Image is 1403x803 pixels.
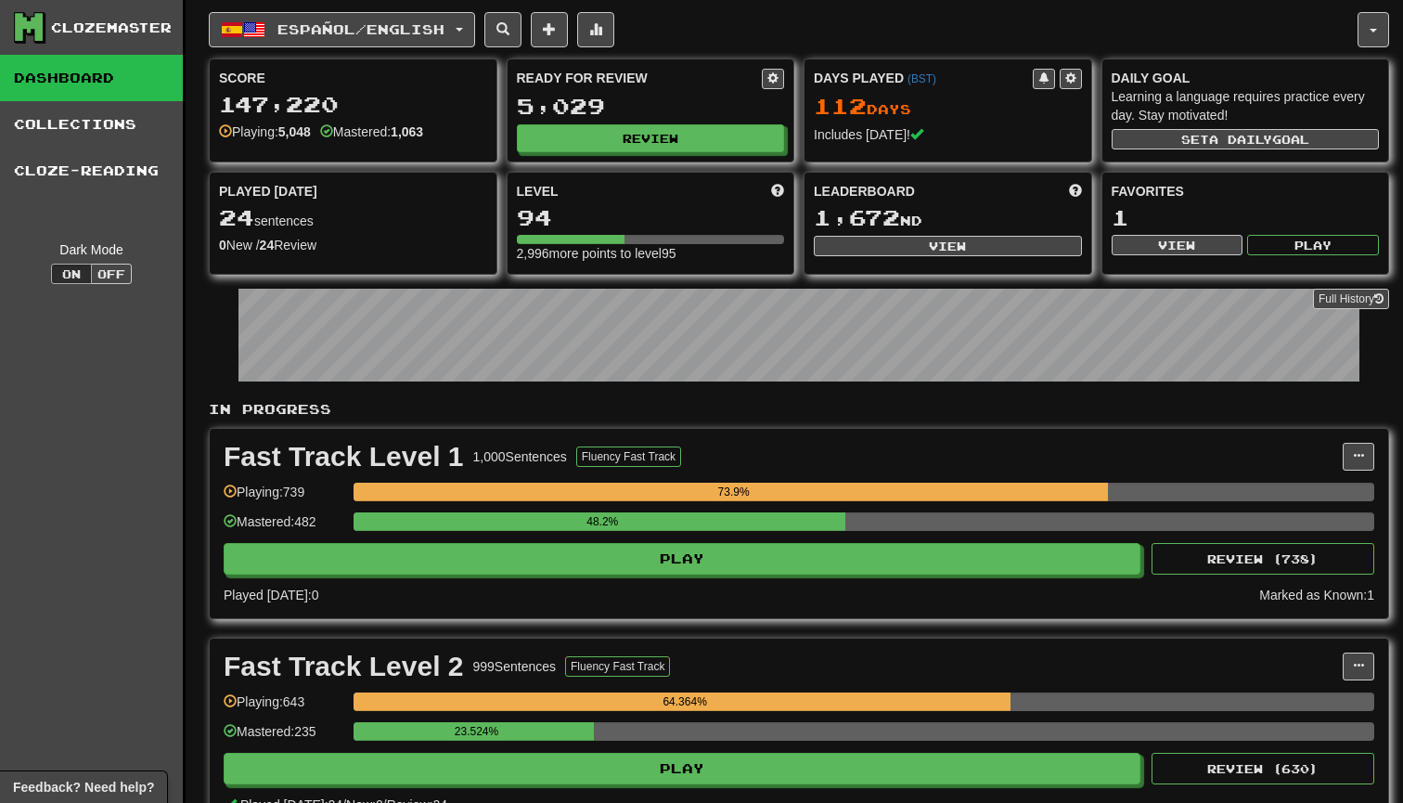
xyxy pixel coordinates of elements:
strong: 1,063 [391,124,423,139]
span: Open feedback widget [13,778,154,797]
button: Fluency Fast Track [576,447,681,467]
button: On [51,264,92,284]
strong: 24 [260,238,275,253]
button: View [1112,235,1243,255]
div: Learning a language requires practice every day. Stay motivated! [1112,87,1380,124]
div: 73.9% [359,483,1108,501]
div: Playing: [219,123,311,141]
div: 23.524% [359,722,594,741]
div: Ready for Review [517,69,763,87]
button: Add sentence to collection [531,12,568,47]
div: Favorites [1112,182,1380,201]
button: View [814,236,1082,256]
div: Mastered: [320,123,423,141]
span: Played [DATE] [219,182,317,201]
div: Mastered: 482 [224,512,344,543]
div: 1 [1112,206,1380,229]
div: Playing: 643 [224,693,344,723]
button: Review [517,124,785,152]
div: Playing: 739 [224,483,344,513]
button: Review (630) [1152,753,1374,784]
span: Played [DATE]: 0 [224,588,318,602]
div: Mastered: 235 [224,722,344,753]
button: Español/English [209,12,475,47]
div: Days Played [814,69,1033,87]
a: (BST) [907,72,936,85]
div: sentences [219,206,487,230]
span: 24 [219,204,254,230]
div: Fast Track Level 1 [224,443,464,471]
p: In Progress [209,400,1389,419]
span: 112 [814,93,867,119]
span: Español / English [277,21,444,37]
span: Leaderboard [814,182,915,201]
div: Dark Mode [14,240,169,259]
div: Score [219,69,487,87]
button: Search sentences [484,12,521,47]
div: Marked as Known: 1 [1259,586,1374,604]
span: This week in points, UTC [1069,182,1082,201]
button: Play [224,753,1140,784]
div: 147,220 [219,93,487,116]
strong: 5,048 [278,124,311,139]
div: Includes [DATE]! [814,125,1082,144]
div: Clozemaster [51,19,172,37]
div: New / Review [219,236,487,254]
button: Play [1247,235,1379,255]
button: Fluency Fast Track [565,656,670,677]
span: 1,672 [814,204,900,230]
div: 1,000 Sentences [473,447,567,466]
button: More stats [577,12,614,47]
span: Score more points to level up [771,182,784,201]
div: nd [814,206,1082,230]
div: 64.364% [359,693,1010,711]
div: 5,029 [517,95,785,118]
div: 48.2% [359,512,845,531]
div: 94 [517,206,785,229]
strong: 0 [219,238,226,253]
button: Play [224,543,1140,575]
span: a daily [1209,133,1272,146]
div: 999 Sentences [473,657,557,676]
button: Review (738) [1152,543,1374,575]
span: Level [517,182,559,201]
button: Off [91,264,132,284]
div: Daily Goal [1112,69,1380,87]
div: Day s [814,95,1082,119]
a: Full History [1313,289,1389,309]
div: Fast Track Level 2 [224,653,464,680]
button: Seta dailygoal [1112,129,1380,149]
div: 2,996 more points to level 95 [517,244,785,263]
